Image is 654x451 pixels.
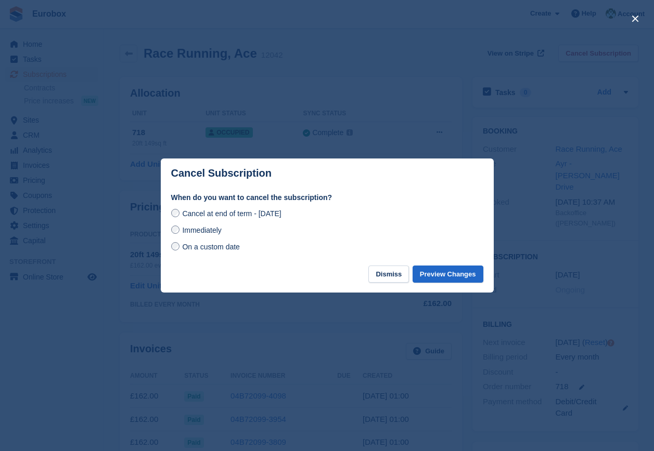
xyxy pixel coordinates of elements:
span: On a custom date [182,243,240,251]
span: Cancel at end of term - [DATE] [182,209,281,218]
label: When do you want to cancel the subscription? [171,192,483,203]
input: Immediately [171,225,179,234]
input: On a custom date [171,242,179,250]
input: Cancel at end of term - [DATE] [171,209,179,217]
button: Preview Changes [413,266,483,283]
p: Cancel Subscription [171,167,272,179]
span: Immediately [182,226,221,234]
button: Dismiss [368,266,409,283]
button: close [627,10,644,27]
